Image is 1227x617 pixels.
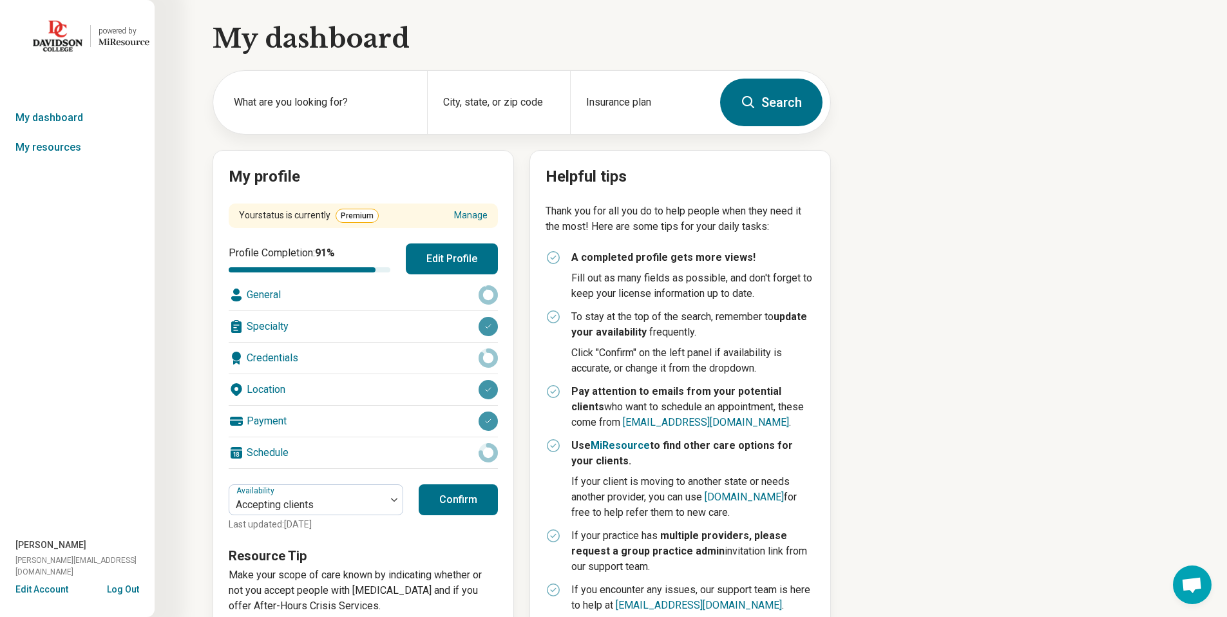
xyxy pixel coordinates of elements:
p: who want to schedule an appointment, these come from . [571,384,815,430]
a: [EMAIL_ADDRESS][DOMAIN_NAME] [616,599,782,611]
p: If you encounter any issues, our support team is here to help at . [571,582,815,613]
a: Davidson Collegepowered by [5,21,149,52]
p: Last updated: [DATE] [229,518,403,531]
button: Confirm [419,484,498,515]
strong: A completed profile gets more views! [571,251,756,263]
button: Search [720,79,823,126]
span: Premium [336,209,379,223]
div: Payment [229,406,498,437]
a: MiResource [591,439,650,451]
div: General [229,280,498,310]
p: Make your scope of care known by indicating whether or not you accept people with [MEDICAL_DATA] ... [229,567,498,614]
p: Thank you for all you do to help people when they need it the most! Here are some tips for your d... [546,204,815,234]
button: Edit Account [15,583,68,596]
h3: Resource Tip [229,547,498,565]
a: [DOMAIN_NAME] [705,491,784,503]
p: If your client is moving to another state or needs another provider, you can use for free to help... [571,474,815,520]
strong: Pay attention to emails from your potential clients [571,385,781,413]
p: To stay at the top of the search, remember to frequently. [571,309,815,340]
span: [PERSON_NAME] [15,538,86,552]
div: Credentials [229,343,498,374]
strong: update your availability [571,310,807,338]
a: [EMAIL_ADDRESS][DOMAIN_NAME] [623,416,789,428]
h1: My dashboard [213,21,831,57]
div: Specialty [229,311,498,342]
h2: Helpful tips [546,166,815,188]
div: Profile Completion: [229,245,390,272]
div: Open chat [1173,565,1212,604]
h2: My profile [229,166,498,188]
label: Availability [236,486,277,495]
p: Fill out as many fields as possible, and don't forget to keep your license information up to date. [571,271,815,301]
strong: Use to find other care options for your clients. [571,439,793,467]
a: Manage [454,209,488,222]
span: [PERSON_NAME][EMAIL_ADDRESS][DOMAIN_NAME] [15,555,155,578]
img: Davidson College [33,21,82,52]
button: Log Out [107,583,139,593]
div: powered by [99,25,149,37]
label: What are you looking for? [234,95,412,110]
div: Location [229,374,498,405]
strong: multiple providers, please request a group practice admin [571,529,787,557]
span: 91 % [315,247,335,259]
div: Schedule [229,437,498,468]
div: Your status is currently [239,209,379,223]
p: Click "Confirm" on the left panel if availability is accurate, or change it from the dropdown. [571,345,815,376]
button: Edit Profile [406,243,498,274]
p: If your practice has invitation link from our support team. [571,528,815,574]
